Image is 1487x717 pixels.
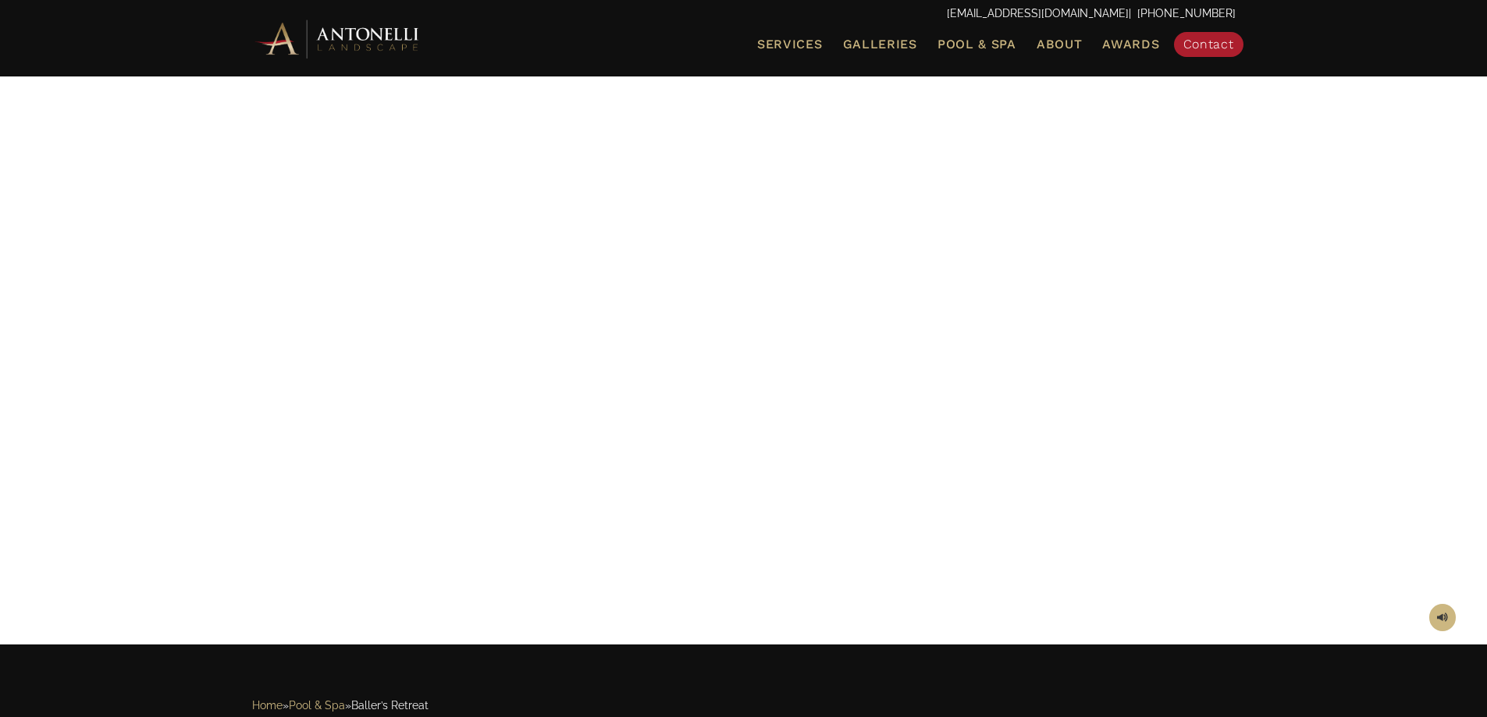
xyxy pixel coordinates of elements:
span: Pool & Spa [937,37,1016,51]
a: Awards [1096,34,1165,55]
a: [EMAIL_ADDRESS][DOMAIN_NAME] [947,7,1129,20]
span: » » [252,696,429,716]
a: Pool & Spa [289,696,345,716]
span: Awards [1102,37,1159,51]
a: About [1030,34,1089,55]
a: Contact [1174,32,1243,57]
span: Contact [1183,37,1234,51]
a: Home [252,696,283,716]
span: Baller’s Retreat [351,696,429,716]
a: Galleries [837,34,923,55]
a: Services [751,34,829,55]
img: Antonelli Horizontal Logo [252,17,424,60]
span: Services [757,38,823,51]
p: | [PHONE_NUMBER] [252,4,1236,24]
span: Galleries [843,37,917,51]
a: Pool & Spa [931,34,1023,55]
nav: Breadcrumbs [252,694,1236,717]
span: About [1037,38,1083,51]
